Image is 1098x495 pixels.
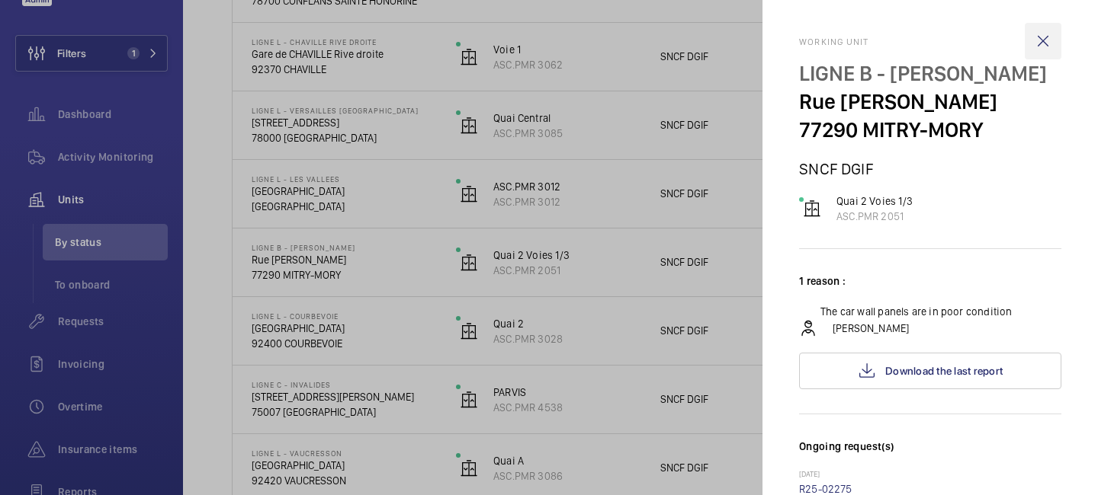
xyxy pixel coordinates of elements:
[833,321,909,336] p: [PERSON_NAME]
[836,193,913,209] p: Quai 2 Voies 1/3
[799,353,1061,389] button: Download the last report
[799,88,1061,116] p: Rue [PERSON_NAME]
[799,37,1061,47] h2: Working unit
[836,209,913,224] p: ASC.PMR 2051
[799,483,852,495] a: R25-02275
[799,439,1061,469] h3: Ongoing request(s)
[820,304,1012,319] p: The car wall panels are in poor condition
[799,116,1061,144] p: 77290 MITRY-MORY
[885,365,1003,377] span: Download the last report
[803,200,821,218] img: elevator.svg
[799,159,1061,178] p: SNCF DGIF
[799,469,1061,481] p: [DATE]
[799,59,1061,88] p: LIGNE B - [PERSON_NAME]
[799,273,1061,289] p: 1 reason :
